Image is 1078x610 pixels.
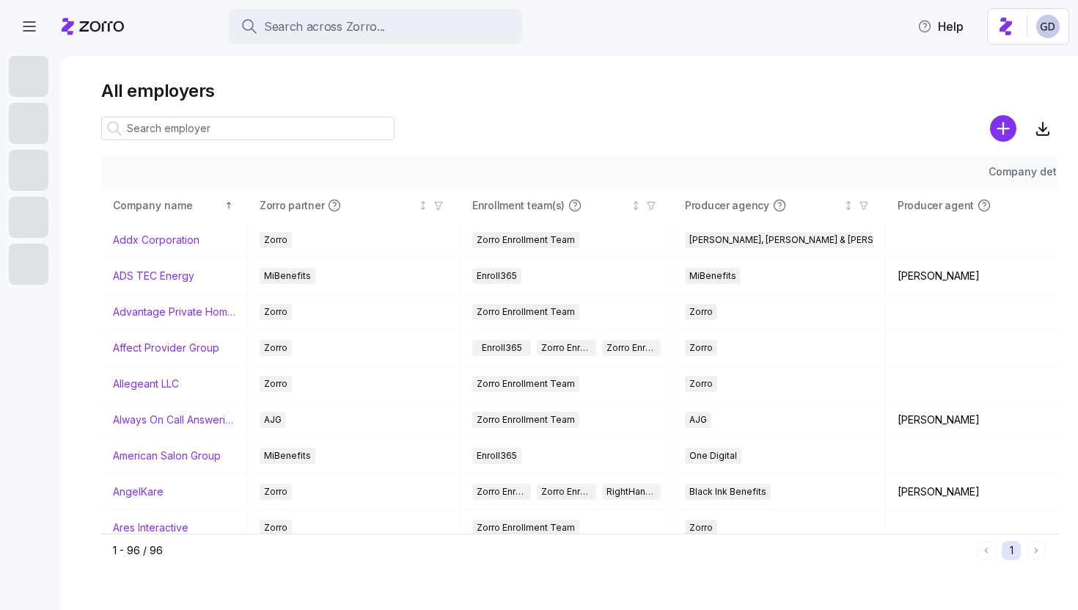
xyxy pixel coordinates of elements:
span: Producer agent [898,198,974,213]
span: MiBenefits [689,268,736,284]
img: 68a7f73c8a3f673b81c40441e24bb121 [1036,15,1060,38]
span: RightHandMan Financial [606,484,656,500]
span: Zorro Enrollment Team [477,232,575,248]
span: Zorro [689,520,713,536]
span: Zorro Enrollment Team [477,412,575,428]
span: Enroll365 [477,448,517,464]
div: Not sorted [631,200,641,211]
button: Next page [1027,541,1046,560]
th: Producer agencyNot sorted [673,189,886,222]
div: 1 - 96 / 96 [113,543,971,558]
span: Zorro [689,304,713,320]
span: Zorro Enrollment Team [541,340,591,356]
a: ADS TEC Energy [113,269,194,283]
span: Zorro Enrollment Experts [606,340,656,356]
span: Enrollment team(s) [472,198,565,213]
a: Addx Corporation [113,233,199,247]
div: Not sorted [1056,200,1066,211]
a: Always On Call Answering Service [113,413,235,427]
span: Zorro [264,520,287,536]
span: Zorro Enrollment Team [477,520,575,536]
span: AJG [689,412,707,428]
span: MiBenefits [264,448,311,464]
span: Help [917,18,964,35]
span: Search across Zorro... [264,18,385,36]
a: Ares Interactive [113,520,188,535]
a: Allegeant LLC [113,377,179,391]
div: Company name [113,197,221,214]
button: Search across Zorro... [229,9,522,44]
button: Help [906,12,975,41]
span: Enroll365 [482,340,522,356]
h1: All employers [101,79,1057,102]
span: Zorro Enrollment Team [477,376,575,392]
button: Previous page [977,541,996,560]
span: Producer agency [685,198,769,213]
a: Affect Provider Group [113,341,219,355]
svg: add icon [990,115,1016,142]
span: One Digital [689,448,737,464]
span: Zorro Enrollment Experts [541,484,591,500]
span: Enroll365 [477,268,517,284]
span: Zorro partner [260,198,324,213]
a: American Salon Group [113,449,221,463]
th: Enrollment team(s)Not sorted [461,189,673,222]
div: Sorted ascending [224,200,234,211]
a: Advantage Private Home Care [113,305,235,319]
a: AngelKare [113,484,164,499]
span: Zorro Enrollment Team [477,304,575,320]
span: Zorro [264,376,287,392]
span: MiBenefits [264,268,311,284]
span: [PERSON_NAME], [PERSON_NAME] & [PERSON_NAME] [689,232,920,248]
div: Not sorted [418,200,428,211]
span: Black Ink Benefits [689,484,766,500]
button: 1 [1002,541,1021,560]
span: AJG [264,412,282,428]
span: Zorro [264,484,287,500]
span: Zorro [264,304,287,320]
span: Zorro [689,376,713,392]
span: Zorro Enrollment Team [477,484,527,500]
span: Zorro [689,340,713,356]
th: Zorro partnerNot sorted [248,189,461,222]
th: Company nameSorted ascending [101,189,248,222]
input: Search employer [101,117,395,140]
span: Zorro [264,232,287,248]
span: Zorro [264,340,287,356]
div: Not sorted [843,200,854,211]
